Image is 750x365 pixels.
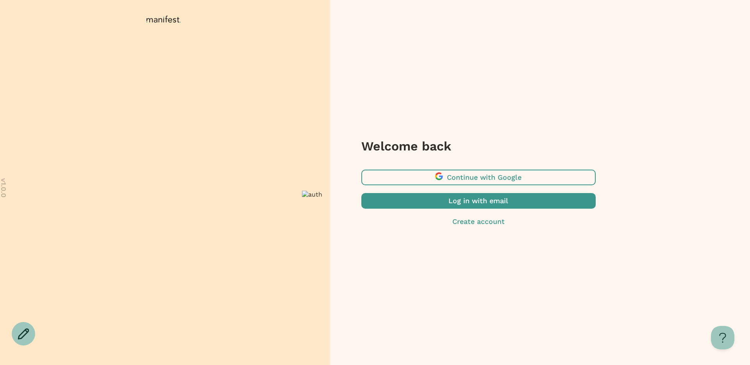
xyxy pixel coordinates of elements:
button: Log in with email [361,193,596,209]
img: auth [302,191,322,198]
button: Continue with Google [361,170,596,185]
h3: Welcome back [361,138,596,154]
iframe: Toggle Customer Support [711,326,734,349]
button: Create account [361,216,596,227]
